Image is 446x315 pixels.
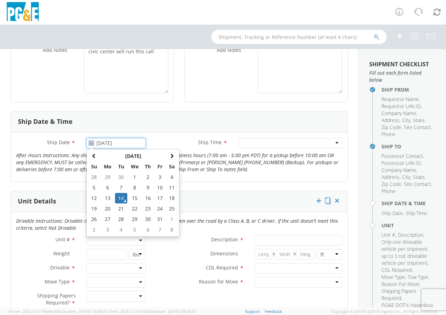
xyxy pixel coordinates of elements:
input: Length [255,249,272,260]
td: 10 [154,182,166,193]
li: , [381,160,422,167]
td: 2 [142,172,154,182]
li: , [381,174,400,181]
span: CDL Required [381,267,412,273]
strong: Shipment Checklist [369,60,429,68]
td: 8 [166,224,178,235]
span: Unit # [381,232,395,238]
td: 13 [100,193,115,203]
span: Add Notes [43,47,67,53]
span: Unit # [55,236,70,243]
td: 2 [88,224,100,235]
li: , [381,181,402,188]
li: , [408,274,429,281]
span: State [413,174,425,180]
span: CDL Required [206,264,238,271]
input: Width [276,249,293,260]
td: 21 [115,203,127,214]
span: Dimensions [210,250,238,257]
th: Th [142,161,154,172]
li: , [381,124,402,131]
span: Move Type [45,278,70,285]
td: 3 [154,172,166,182]
td: 30 [142,214,154,224]
td: 7 [154,224,166,235]
td: 27 [100,214,115,224]
span: Only one driveable vehicle per shipment, up to 3 not driveable vehicle per shipment [381,239,428,266]
li: , [413,117,426,124]
td: 28 [115,214,127,224]
td: 5 [88,182,100,193]
td: 17 [154,193,166,203]
li: , [381,103,422,110]
td: 4 [166,172,178,182]
th: Fr [154,161,166,172]
td: 28 [88,172,100,182]
li: , [381,210,404,217]
li: , [381,274,406,281]
li: , [381,96,420,103]
span: Add Notes [217,47,241,53]
span: Address [381,117,399,123]
th: Su [88,161,100,172]
h3: Ship Date & Time [18,118,73,125]
span: Possessor Contact [381,153,423,159]
span: Company Name [381,110,416,116]
th: Mo [100,161,115,172]
span: Requestor LAN ID [381,103,421,109]
span: Previous Month [92,153,96,158]
span: Phone [381,188,396,194]
td: 25 [166,203,178,214]
td: 14 [115,193,127,203]
td: 11 [166,182,178,193]
td: 18 [166,193,178,203]
li: , [398,232,424,239]
li: , [381,232,396,239]
td: 6 [100,182,115,193]
td: 30 [115,172,127,182]
span: Ship Time [198,139,222,146]
li: , [381,267,413,274]
li: , [381,288,434,302]
h4: Ship To [381,144,435,149]
td: 29 [127,214,142,224]
span: Shipping Papers Required? [37,292,76,306]
th: Select Month [100,151,166,161]
td: 4 [115,224,127,235]
span: Zip Code [381,181,401,187]
td: 29 [100,172,115,182]
td: 12 [88,193,100,203]
a: Feedback [265,309,282,314]
th: Tu [115,161,127,172]
span: Reason for Move [199,278,238,285]
span: X [293,249,297,260]
td: 1 [127,172,142,182]
li: , [404,181,432,188]
span: Next Month [169,153,174,158]
th: Sa [166,161,178,172]
span: Description [398,232,423,238]
span: Shipping Papers Required [381,288,417,301]
span: master, [DATE] 10:09:35 [64,309,107,314]
td: 6 [142,224,154,235]
span: master, [DATE] 08:04:37 [153,309,196,314]
li: , [381,239,434,267]
h4: Ship Date & Time [381,201,435,206]
span: Fill out each form listed below [369,69,435,83]
td: 16 [142,193,154,203]
span: Weight [53,250,70,257]
td: 22 [127,203,142,214]
li: , [381,110,417,117]
input: Shipment, Tracking or Reference Number (at least 4 chars) [211,30,387,44]
a: Support [245,309,260,314]
td: 24 [154,203,166,214]
td: 7 [115,182,127,193]
h4: Ship From [381,87,435,92]
td: 23 [142,203,154,214]
td: 20 [100,203,115,214]
td: 1 [166,214,178,224]
input: Height [296,249,314,260]
span: X [272,249,276,260]
span: Move Type [381,274,405,280]
span: Requestor Name [381,96,419,102]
